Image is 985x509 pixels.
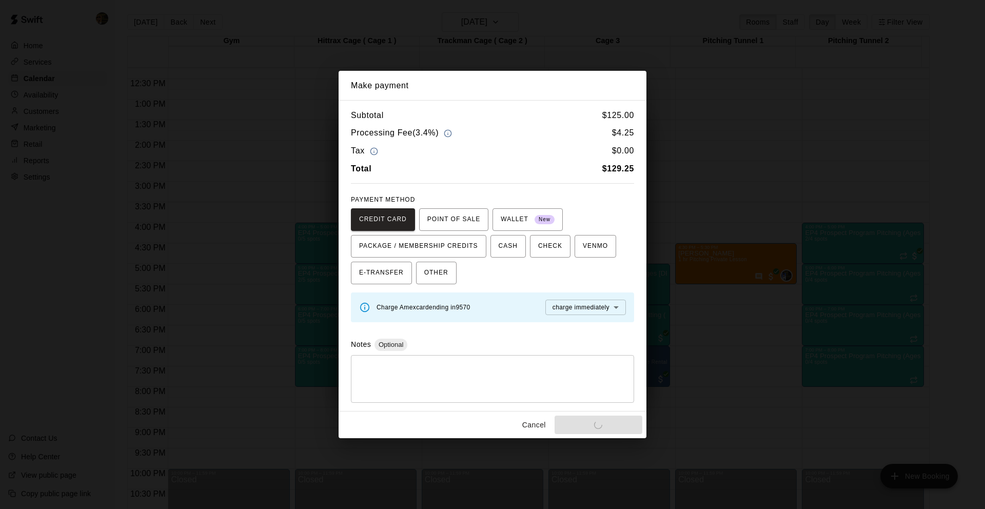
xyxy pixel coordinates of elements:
[427,211,480,228] span: POINT OF SALE
[351,196,415,203] span: PAYMENT METHOD
[602,109,634,122] h6: $ 125.00
[419,208,488,231] button: POINT OF SALE
[351,126,455,140] h6: Processing Fee ( 3.4% )
[575,235,616,258] button: VENMO
[493,208,563,231] button: WALLET New
[377,304,470,311] span: Charge Amex card ending in 9570
[351,164,371,173] b: Total
[339,71,646,101] h2: Make payment
[359,211,407,228] span: CREDIT CARD
[359,238,478,254] span: PACKAGE / MEMBERSHIP CREDITS
[424,265,448,281] span: OTHER
[538,238,562,254] span: CHECK
[375,341,407,348] span: Optional
[583,238,608,254] span: VENMO
[602,164,634,173] b: $ 129.25
[351,340,371,348] label: Notes
[612,126,634,140] h6: $ 4.25
[499,238,518,254] span: CASH
[351,109,384,122] h6: Subtotal
[490,235,526,258] button: CASH
[416,262,457,284] button: OTHER
[612,144,634,158] h6: $ 0.00
[530,235,570,258] button: CHECK
[535,213,555,227] span: New
[351,262,412,284] button: E-TRANSFER
[359,265,404,281] span: E-TRANSFER
[501,211,555,228] span: WALLET
[351,144,381,158] h6: Tax
[553,304,609,311] span: charge immediately
[351,235,486,258] button: PACKAGE / MEMBERSHIP CREDITS
[518,416,550,435] button: Cancel
[351,208,415,231] button: CREDIT CARD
